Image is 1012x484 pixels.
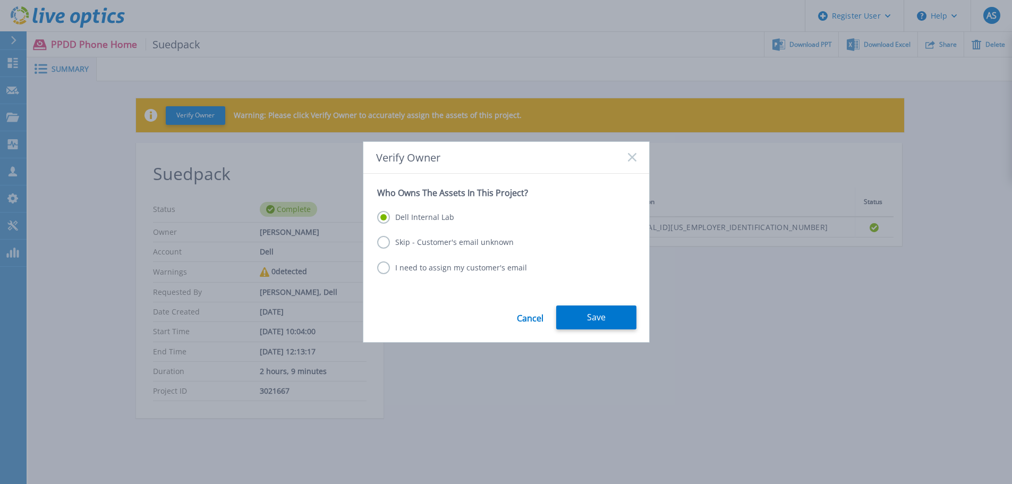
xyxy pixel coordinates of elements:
p: Who Owns The Assets In This Project? [377,188,635,198]
a: Cancel [517,305,543,329]
button: Save [556,305,636,329]
label: Dell Internal Lab [377,211,454,224]
span: Verify Owner [376,151,440,164]
label: Skip - Customer's email unknown [377,236,514,249]
label: I need to assign my customer's email [377,261,527,274]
